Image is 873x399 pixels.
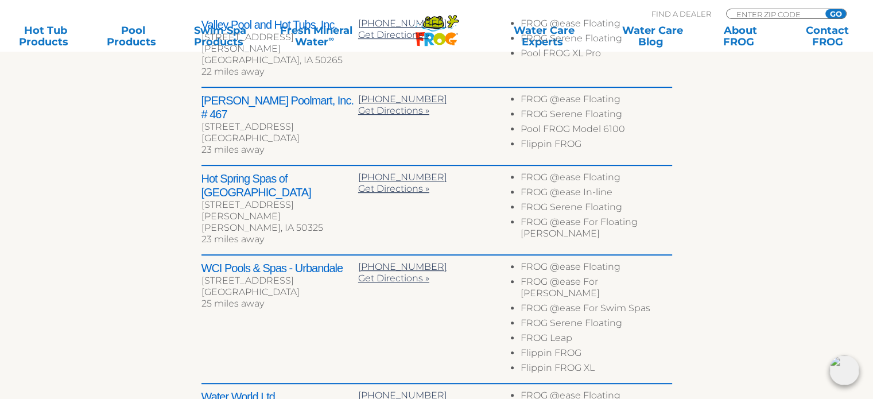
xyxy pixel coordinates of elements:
span: 22 miles away [201,66,264,77]
li: Pool FROG Model 6100 [521,123,672,138]
li: FROG Serene Floating [521,202,672,216]
li: FROG @ease Floating [521,172,672,187]
li: FROG @ease Floating [521,261,672,276]
li: FROG Serene Floating [521,317,672,332]
p: Find A Dealer [651,9,711,19]
a: PoolProducts [99,25,166,48]
h2: Hot Spring Spas of [GEOGRAPHIC_DATA] [201,172,358,199]
div: [STREET_ADDRESS] [201,275,358,286]
li: Pool FROG XL Pro [521,48,672,63]
h2: Valley Pool and Hot Tubs, Inc. [201,18,358,32]
h2: [PERSON_NAME] Poolmart, Inc. # 467 [201,94,358,121]
a: ContactFROG [794,25,862,48]
li: FROG @ease Floating [521,18,672,33]
div: [STREET_ADDRESS] [201,121,358,133]
a: AboutFROG [706,25,774,48]
a: [PHONE_NUMBER] [358,94,447,104]
a: Get Directions » [358,105,429,116]
div: [GEOGRAPHIC_DATA] [201,286,358,298]
span: 23 miles away [201,144,264,155]
input: Zip Code Form [735,9,813,19]
li: Flippin FROG XL [521,362,672,377]
div: [GEOGRAPHIC_DATA] [201,133,358,144]
a: [PHONE_NUMBER] [358,172,447,183]
li: FROG @ease For [PERSON_NAME] [521,276,672,303]
li: FROG @ease Floating [521,94,672,109]
a: Hot TubProducts [11,25,79,48]
a: [PHONE_NUMBER] [358,18,447,29]
li: FROG Serene Floating [521,33,672,48]
li: FROG @ease For Floating [PERSON_NAME] [521,216,672,243]
li: Flippin FROG [521,347,672,362]
li: FROG @ease For Swim Spas [521,303,672,317]
li: FROG Serene Floating [521,109,672,123]
a: [PHONE_NUMBER] [358,261,447,272]
div: [GEOGRAPHIC_DATA], IA 50265 [201,55,358,66]
li: Flippin FROG [521,138,672,153]
img: openIcon [829,355,859,385]
span: 23 miles away [201,234,264,245]
a: Get Directions » [358,273,429,284]
li: FROG Leap [521,332,672,347]
div: [STREET_ADDRESS][PERSON_NAME] [201,32,358,55]
span: 25 miles away [201,298,264,309]
div: [PERSON_NAME], IA 50325 [201,222,358,234]
input: GO [825,9,846,18]
div: [STREET_ADDRESS][PERSON_NAME] [201,199,358,222]
h2: WCI Pools & Spas - Urbandale [201,261,358,275]
li: FROG @ease In-line [521,187,672,202]
a: Swim SpaProducts [187,25,254,48]
a: Get Directions » [358,183,429,194]
a: Get Directions » [358,29,429,40]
